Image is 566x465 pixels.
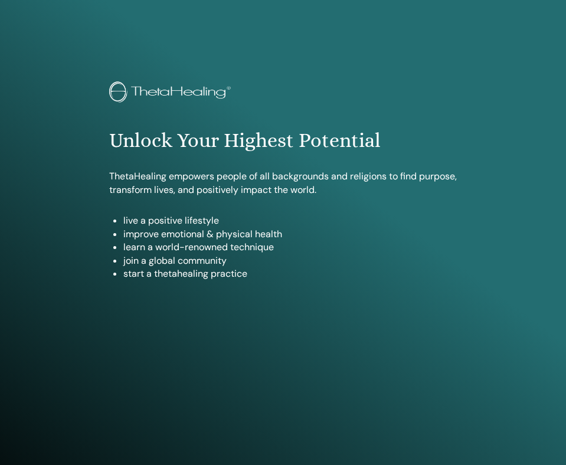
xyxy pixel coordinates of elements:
[123,267,457,280] li: start a thetahealing practice
[109,129,457,153] h1: Unlock Your Highest Potential
[123,214,457,227] li: live a positive lifestyle
[109,170,457,197] p: ThetaHealing empowers people of all backgrounds and religions to find purpose, transform lives, a...
[123,228,457,241] li: improve emotional & physical health
[123,254,457,267] li: join a global community
[123,241,457,254] li: learn a world-renowned technique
